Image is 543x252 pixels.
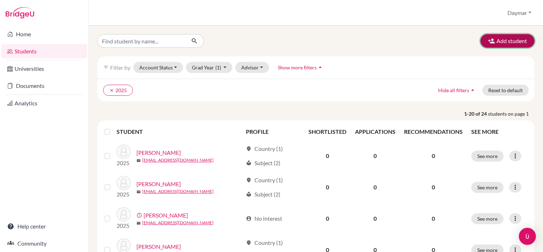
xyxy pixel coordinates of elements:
[246,160,252,166] span: local_library
[246,176,283,184] div: Country (1)
[404,183,463,191] p: 0
[1,62,87,76] a: Universities
[488,110,534,117] span: students on page 1
[1,96,87,110] a: Analytics
[142,220,214,226] a: [EMAIL_ADDRESS][DOMAIN_NAME]
[6,7,34,19] img: Bridge-U
[144,211,188,220] a: [PERSON_NAME]
[467,123,532,140] th: SEE MORE
[117,221,131,230] p: 2025
[351,203,400,234] td: 0
[480,34,534,48] button: Add student
[246,216,252,221] span: account_circle
[317,64,324,71] i: arrow_drop_up
[304,203,351,234] td: 0
[304,172,351,203] td: 0
[186,62,233,73] button: Grad Year(1)
[242,123,304,140] th: PROFILE
[519,228,536,245] div: Open Intercom Messenger
[1,44,87,58] a: Students
[304,123,351,140] th: SHORTLISTED
[117,176,131,190] img: Bermudez, Alejandro
[246,214,282,223] div: No interest
[1,236,87,251] a: Community
[136,221,141,225] span: mail
[136,148,181,157] a: [PERSON_NAME]
[246,146,252,152] span: location_on
[246,238,283,247] div: Country (1)
[504,6,534,20] button: Daymar
[97,34,186,48] input: Find student by name...
[1,79,87,93] a: Documents
[432,85,482,96] button: Hide all filtersarrow_drop_up
[246,145,283,153] div: Country (1)
[235,62,269,73] button: Advisor
[142,188,214,195] a: [EMAIL_ADDRESS][DOMAIN_NAME]
[400,123,467,140] th: RECOMMENDATIONS
[136,242,181,251] a: [PERSON_NAME]
[246,191,252,197] span: local_library
[110,64,130,71] span: Filter by
[272,62,330,73] button: Show more filtersarrow_drop_up
[117,145,131,159] img: Araujo, Alexzander
[117,207,131,221] img: Berrios, Fabian
[133,62,183,73] button: Account Status
[482,85,529,96] button: Reset to default
[142,157,214,163] a: [EMAIL_ADDRESS][DOMAIN_NAME]
[404,214,463,223] p: 0
[351,140,400,172] td: 0
[246,240,252,246] span: location_on
[471,213,504,224] button: See more
[404,152,463,160] p: 0
[464,110,488,117] strong: 1-20 of 24
[117,123,242,140] th: STUDENT
[109,88,114,93] i: clear
[103,85,133,96] button: clear2025
[471,182,504,193] button: See more
[246,177,252,183] span: location_on
[304,140,351,172] td: 0
[471,151,504,162] button: See more
[1,27,87,41] a: Home
[136,212,144,218] span: error_outline
[136,158,141,163] span: mail
[136,180,181,188] a: [PERSON_NAME]
[438,87,469,93] span: Hide all filters
[117,159,131,167] p: 2025
[1,219,87,233] a: Help center
[246,190,280,199] div: Subject (2)
[278,64,317,70] span: Show more filters
[351,172,400,203] td: 0
[136,190,141,194] span: mail
[103,64,109,70] i: filter_list
[117,190,131,199] p: 2025
[469,86,476,94] i: arrow_drop_up
[215,64,221,70] span: (1)
[351,123,400,140] th: APPLICATIONS
[246,159,280,167] div: Subject (2)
